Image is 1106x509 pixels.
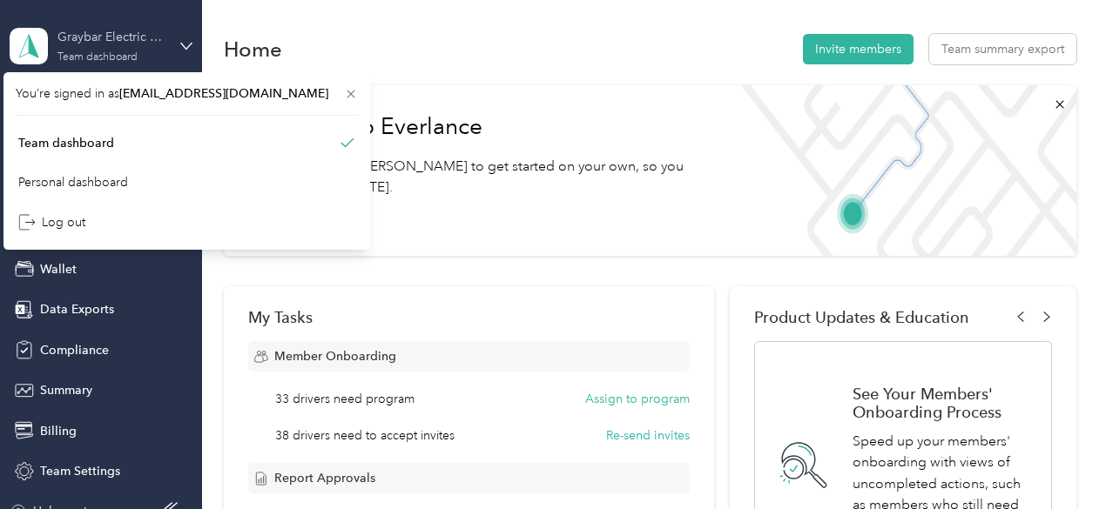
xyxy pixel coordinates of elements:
span: Team Settings [40,462,120,480]
p: Read our step-by-[PERSON_NAME] to get started on your own, so you can start saving [DATE]. [248,156,703,198]
button: Assign to program [585,390,690,408]
div: Team dashboard [57,52,138,63]
div: Log out [18,213,85,231]
span: Wallet [40,260,77,278]
span: Summary [40,381,92,399]
div: Graybar Electric Company, Inc [57,28,166,46]
span: Billing [40,422,77,440]
div: Personal dashboard [18,173,128,191]
iframe: Everlance-gr Chat Button Frame [1008,412,1106,509]
span: Report Approvals [274,469,375,487]
button: Team summary export [929,34,1076,64]
span: Data Exports [40,300,114,318]
div: My Tasks [248,308,691,326]
span: Member Onboarding [274,347,396,365]
h1: Home [224,40,282,58]
span: 33 drivers need program [275,390,415,408]
span: Compliance [40,341,109,359]
button: Re-send invites [606,426,690,445]
div: Team dashboard [18,134,114,152]
button: Invite members [803,34,914,64]
span: 38 drivers need to accept invites [275,426,455,445]
h1: Welcome to Everlance [248,113,703,141]
span: [EMAIL_ADDRESS][DOMAIN_NAME] [119,86,328,101]
img: Welcome to everlance [727,85,1076,256]
span: You’re signed in as [16,84,358,103]
span: Product Updates & Education [754,308,969,326]
h1: See Your Members' Onboarding Process [853,385,1033,421]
